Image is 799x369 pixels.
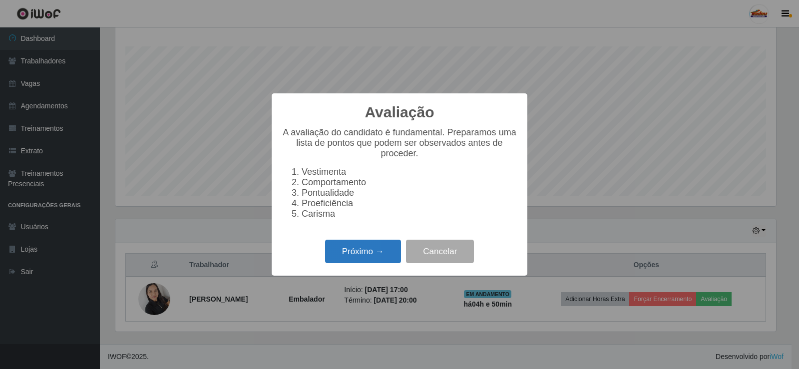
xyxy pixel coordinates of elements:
li: Comportamento [302,177,517,188]
li: Vestimenta [302,167,517,177]
button: Próximo → [325,240,401,263]
li: Proeficiência [302,198,517,209]
button: Cancelar [406,240,474,263]
h2: Avaliação [365,103,434,121]
li: Pontualidade [302,188,517,198]
p: A avaliação do candidato é fundamental. Preparamos uma lista de pontos que podem ser observados a... [282,127,517,159]
li: Carisma [302,209,517,219]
